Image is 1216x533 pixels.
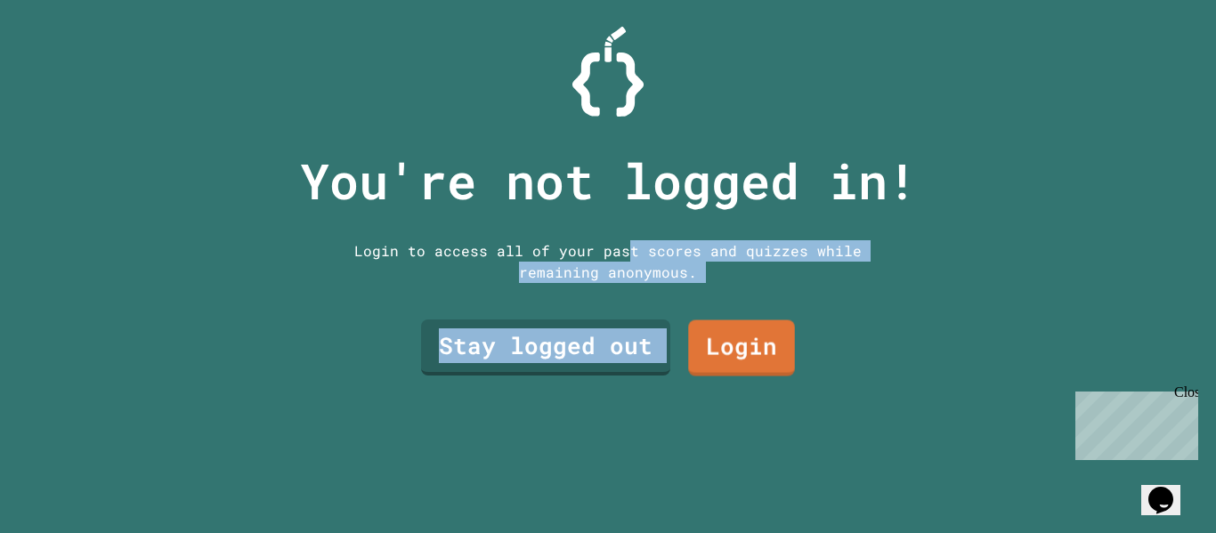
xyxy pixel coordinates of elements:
iframe: chat widget [1068,384,1198,460]
div: Login to access all of your past scores and quizzes while remaining anonymous. [341,240,875,283]
img: Logo.svg [572,27,644,117]
iframe: chat widget [1141,462,1198,515]
a: Stay logged out [421,319,670,376]
div: Chat with us now!Close [7,7,123,113]
p: You're not logged in! [300,144,917,218]
a: Login [688,320,794,376]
